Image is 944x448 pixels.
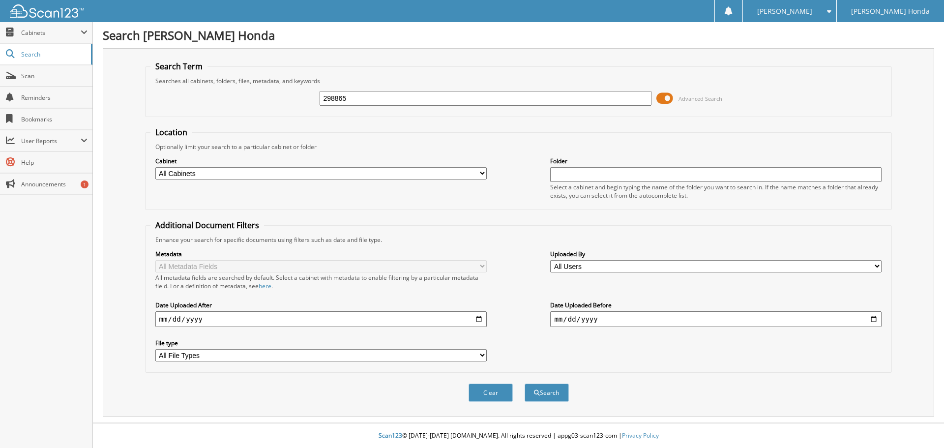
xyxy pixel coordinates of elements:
label: Date Uploaded Before [550,301,882,309]
label: Cabinet [155,157,487,165]
legend: Location [150,127,192,138]
span: Reminders [21,93,88,102]
a: Privacy Policy [622,431,659,440]
label: Folder [550,157,882,165]
span: Cabinets [21,29,81,37]
input: start [155,311,487,327]
a: here [259,282,271,290]
span: User Reports [21,137,81,145]
span: Help [21,158,88,167]
div: Searches all cabinets, folders, files, metadata, and keywords [150,77,887,85]
label: File type [155,339,487,347]
h1: Search [PERSON_NAME] Honda [103,27,934,43]
div: 1 [81,180,88,188]
div: All metadata fields are searched by default. Select a cabinet with metadata to enable filtering b... [155,273,487,290]
legend: Additional Document Filters [150,220,264,231]
input: end [550,311,882,327]
span: Announcements [21,180,88,188]
span: Advanced Search [678,95,722,102]
img: scan123-logo-white.svg [10,4,84,18]
button: Clear [469,384,513,402]
div: Select a cabinet and begin typing the name of the folder you want to search in. If the name match... [550,183,882,200]
button: Search [525,384,569,402]
span: Bookmarks [21,115,88,123]
label: Date Uploaded After [155,301,487,309]
span: Scan [21,72,88,80]
span: [PERSON_NAME] Honda [851,8,930,14]
span: Scan123 [379,431,402,440]
div: Enhance your search for specific documents using filters such as date and file type. [150,236,887,244]
div: Optionally limit your search to a particular cabinet or folder [150,143,887,151]
label: Metadata [155,250,487,258]
span: Search [21,50,86,59]
span: [PERSON_NAME] [757,8,812,14]
legend: Search Term [150,61,207,72]
label: Uploaded By [550,250,882,258]
div: © [DATE]-[DATE] [DOMAIN_NAME]. All rights reserved | appg03-scan123-com | [93,424,944,448]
